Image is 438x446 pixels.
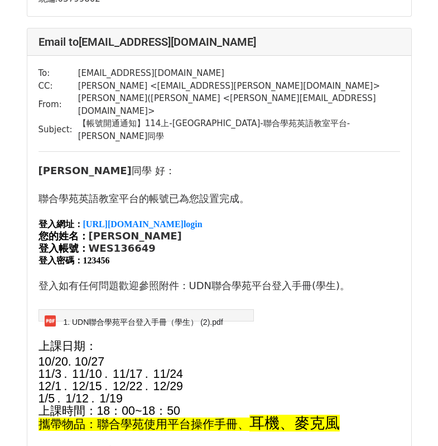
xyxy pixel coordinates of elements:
iframe: Chat Widget [382,392,438,446]
span: 12/15 [72,380,102,393]
span: 11/17 [113,367,142,381]
font: 同 [132,165,142,176]
td: [EMAIL_ADDRESS][DOMAIN_NAME] [78,67,400,80]
font: 上課日期： [38,339,97,353]
span: 已為您設置完成。 [169,193,249,204]
td: [PERSON_NAME]([PERSON_NAME] < [PERSON_NAME][EMAIL_ADDRESS][DOMAIN_NAME] > [78,92,400,117]
span: . [64,367,67,381]
h4: Email to [EMAIL_ADDRESS][DOMAIN_NAME] [38,35,400,49]
span: 18 00~18 50 [97,404,180,418]
font: [PERSON_NAME] [89,230,182,242]
span: 學 生)。 [316,280,350,291]
a: [URL][DOMAIN_NAME]login [83,219,203,229]
span: 11/3 [38,367,62,381]
a: 1. UDN聯合學苑平台登入手冊（學生） (2).pdf [45,315,223,328]
span: 耳機、麥克風 [249,415,340,431]
span: ： [110,404,122,418]
span: 12/1 [38,380,62,393]
span: . [145,367,148,381]
span: 12/29 [153,380,183,393]
td: CC: [38,80,78,93]
span: 1. UDN聯合學苑平台登入手冊（學生） (2).pdf [63,318,223,327]
font: [PERSON_NAME] [38,165,132,176]
span: 登入網址： [38,219,83,229]
span: 上課時間： [38,404,97,418]
span: 1/5 [38,392,55,405]
span: . [64,380,67,393]
span: 1/12 [65,392,89,405]
span: 帳號 [149,193,169,204]
span: 12/22 [113,380,142,393]
span: . [145,380,148,393]
td: [PERSON_NAME] < [EMAIL_ADDRESS][PERSON_NAME][DOMAIN_NAME] > [78,80,400,93]
td: From: [38,92,78,117]
span: 您的姓名： [38,231,89,242]
span: . [104,380,108,393]
span: 聯合學苑英語教室平台的 [38,193,149,204]
td: Subject: [38,117,78,142]
span: . [57,392,61,405]
span: 攜帶物品：聯合學苑使用平台操作手冊、 [38,418,249,431]
span: 1/19 [99,392,123,405]
span: 登入密碼： [38,256,83,265]
td: 【帳號開通通知】114上-[GEOGRAPHIC_DATA]-聯合學苑英語教室平台-[PERSON_NAME]同學 [78,117,400,142]
span: 123456 [83,256,110,265]
span: 登入帳號： [38,243,89,254]
span: ： [155,404,167,418]
b: WES136649 [89,242,156,254]
td: To: [38,67,78,80]
span: 11/10 [72,367,102,381]
span: 登入如有任何問題歡迎參照附件：UDN聯合學苑平台登入手冊( [38,280,316,291]
span: 11/24 [153,367,183,381]
span: . [104,367,108,381]
font: 10/20. 10/27 [38,355,105,368]
span: 學 好： [142,165,175,176]
span: . [91,392,94,405]
div: ​ ​ [38,178,400,337]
